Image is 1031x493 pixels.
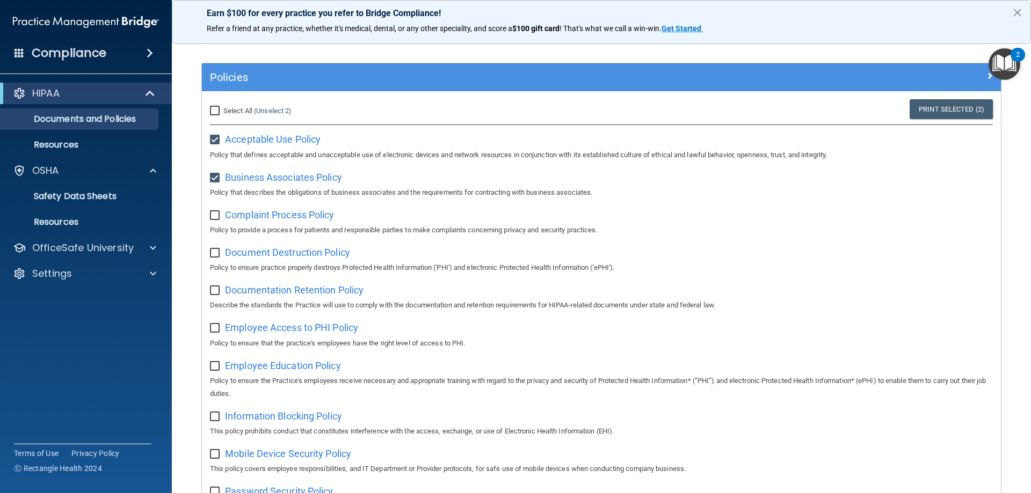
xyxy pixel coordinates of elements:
[225,134,321,145] span: Acceptable Use Policy
[32,267,72,280] p: Settings
[910,99,993,119] a: Print Selected (2)
[210,149,993,161] p: Policy that defines acceptable and unacceptable use of electronic devices and network resources i...
[225,284,364,296] span: Documentation Retention Policy
[13,241,156,254] a: OfficeSafe University
[32,46,106,61] h4: Compliance
[210,374,993,400] p: Policy to ensure the Practice's employees receive necessary and appropriate training with regard ...
[207,8,996,18] p: Earn $100 for every practice you refer to Bridge Compliance!
[7,191,154,202] p: Safety Data Sheets
[210,107,222,115] input: Select All (Unselect 2)
[32,87,60,100] p: HIPAA
[225,322,358,333] span: Employee Access to PHI Policy
[210,299,993,312] p: Describe the standards the Practice will use to comply with the documentation and retention requi...
[13,164,156,177] a: OSHA
[7,139,154,150] p: Resources
[210,69,993,86] a: Policies
[1016,55,1020,69] div: 2
[14,448,59,459] a: Terms of Use
[223,107,252,115] span: Select All
[989,48,1020,80] button: Open Resource Center, 2 new notifications
[210,224,993,237] p: Policy to provide a process for patients and responsible parties to make complaints concerning pr...
[560,24,662,33] span: ! That's what we call a win-win.
[207,24,512,33] span: Refer a friend at any practice, whether it's medical, dental, or any other speciality, and score a
[210,186,993,199] p: Policy that describes the obligations of business associates and the requirements for contracting...
[13,87,156,100] a: HIPAA
[225,172,342,183] span: Business Associates Policy
[254,107,292,115] a: (Unselect 2)
[7,217,154,227] p: Resources
[71,448,120,459] a: Privacy Policy
[210,425,993,438] p: This policy prohibits conduct that constitutes interference with the access, exchange, or use of ...
[210,71,793,83] h5: Policies
[14,463,102,474] span: Ⓒ Rectangle Health 2024
[225,448,351,459] span: Mobile Device Security Policy
[512,24,560,33] strong: $100 gift card
[210,337,993,350] p: Policy to ensure that the practice's employees have the right level of access to PHI.
[662,24,701,33] strong: Get Started
[13,11,159,33] img: PMB logo
[7,114,154,124] p: Documents and Policies
[225,410,342,422] span: Information Blocking Policy
[1012,4,1022,21] button: Close
[210,261,993,274] p: Policy to ensure practice properly destroys Protected Health Information ('PHI') and electronic P...
[32,164,59,177] p: OSHA
[13,267,156,280] a: Settings
[225,247,350,258] span: Document Destruction Policy
[210,462,993,475] p: This policy covers employee responsibilities, and IT Department or Provider protocols, for safe u...
[662,24,703,33] a: Get Started
[225,209,334,220] span: Complaint Process Policy
[225,360,341,371] span: Employee Education Policy
[32,241,134,254] p: OfficeSafe University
